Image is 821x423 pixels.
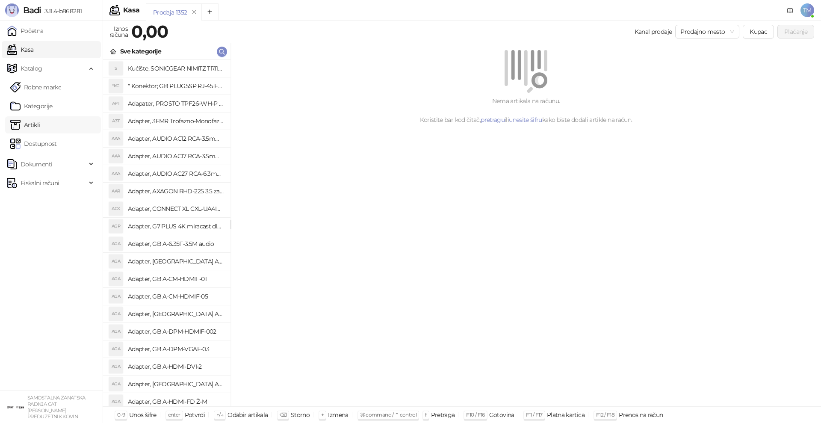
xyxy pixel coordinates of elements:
[128,377,224,391] h4: Adapter, [GEOGRAPHIC_DATA] A-HDMI-FC Ž-M
[10,135,57,152] a: Dostupnost
[128,202,224,216] h4: Adapter, CONNECT XL CXL-UA4IN1 putni univerzalni
[109,272,123,286] div: AGA
[7,22,44,39] a: Početna
[109,184,123,198] div: AAR
[431,409,455,420] div: Pretraga
[109,167,123,180] div: AAA
[128,307,224,321] h4: Adapter, [GEOGRAPHIC_DATA] A-CMU3-LAN-05 hub
[129,409,157,420] div: Unos šifre
[109,360,123,373] div: AGA
[109,254,123,268] div: AGA
[466,411,484,418] span: F10 / F16
[489,409,514,420] div: Gotovina
[120,47,161,56] div: Sve kategorije
[509,116,542,124] a: unesite šifru
[128,167,224,180] h4: Adapter, AUDIO AC27 RCA-6.3mm stereo
[10,116,40,133] a: ArtikliArtikli
[201,3,219,21] button: Add tab
[128,184,224,198] h4: Adapter, AXAGON RHD-225 3.5 za 2x2.5
[109,325,123,338] div: AGA
[10,98,53,115] a: Kategorije
[109,97,123,110] div: APT
[128,360,224,373] h4: Adapter, GB A-HDMI-DVI-2
[109,395,123,408] div: AGA
[425,411,426,418] span: f
[128,237,224,251] h4: Adapter, GB A-6.35F-3.5M audio
[128,325,224,338] h4: Adapter, GB A-DPM-HDMIF-002
[128,219,224,233] h4: Adapter, G7 PLUS 4K miracast dlna airplay za TV
[128,132,224,145] h4: Adapter, AUDIO AC12 RCA-3.5mm mono
[680,25,734,38] span: Prodajno mesto
[103,60,230,406] div: grid
[131,21,168,42] strong: 0,00
[128,342,224,356] h4: Adapter, GB A-DPM-VGAF-03
[109,114,123,128] div: A3T
[128,97,224,110] h4: Adapater, PROSTO TPF26-WH-P razdelnik
[128,395,224,408] h4: Adapter, GB A-HDMI-FD Ž-M
[291,409,310,420] div: Storno
[41,7,82,15] span: 3.11.4-b868281
[241,96,811,124] div: Nema artikala na računu. Koristite bar kod čitač, ili kako biste dodali artikle na račun.
[800,3,814,17] span: TM
[128,254,224,268] h4: Adapter, [GEOGRAPHIC_DATA] A-AC-UKEU-001 UK na EU 7.5A
[596,411,614,418] span: F12 / F18
[783,3,797,17] a: Dokumentacija
[128,290,224,303] h4: Adapter, GB A-CM-HDMIF-05
[128,272,224,286] h4: Adapter, GB A-CM-HDMIF-01
[743,25,774,38] button: Kupac
[328,409,348,420] div: Izmena
[168,411,180,418] span: enter
[108,23,130,40] div: Iznos računa
[128,62,224,75] h4: Kućište, SONICGEAR NIMITZ TR1100 belo BEZ napajanja
[7,41,33,58] a: Kasa
[10,79,61,96] a: Robne marke
[109,290,123,303] div: AGA
[109,307,123,321] div: AGA
[123,7,139,14] div: Kasa
[128,149,224,163] h4: Adapter, AUDIO AC17 RCA-3.5mm stereo
[547,409,585,420] div: Platna kartica
[635,27,672,36] div: Kanal prodaje
[109,202,123,216] div: ACX
[321,411,324,418] span: +
[21,156,52,173] span: Dokumenti
[23,5,41,15] span: Badi
[21,175,59,192] span: Fiskalni računi
[526,411,543,418] span: F11 / F17
[109,219,123,233] div: AGP
[227,409,268,420] div: Odabir artikala
[7,399,24,416] img: 64x64-companyLogo-ae27db6e-dfce-48a1-b68e-83471bd1bffd.png
[109,237,123,251] div: AGA
[189,9,200,16] button: remove
[109,132,123,145] div: AAA
[619,409,663,420] div: Prenos na račun
[128,79,224,93] h4: * Konektor; GB PLUG5SP RJ-45 FTP Kat.5
[481,116,505,124] a: pretragu
[117,411,125,418] span: 0-9
[185,409,205,420] div: Potvrdi
[280,411,286,418] span: ⌫
[216,411,223,418] span: ↑/↓
[27,395,86,420] small: SAMOSTALNA ZANATSKA RADNJA CAT [PERSON_NAME] PREDUZETNIK KOVIN
[109,377,123,391] div: AGA
[109,342,123,356] div: AGA
[777,25,814,38] button: Plaćanje
[109,149,123,163] div: AAA
[128,114,224,128] h4: Adapter, 3FMR Trofazno-Monofazni
[153,8,187,17] div: Prodaja 1352
[109,62,123,75] div: S
[21,60,42,77] span: Katalog
[5,3,19,17] img: Logo
[360,411,417,418] span: ⌘ command / ⌃ control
